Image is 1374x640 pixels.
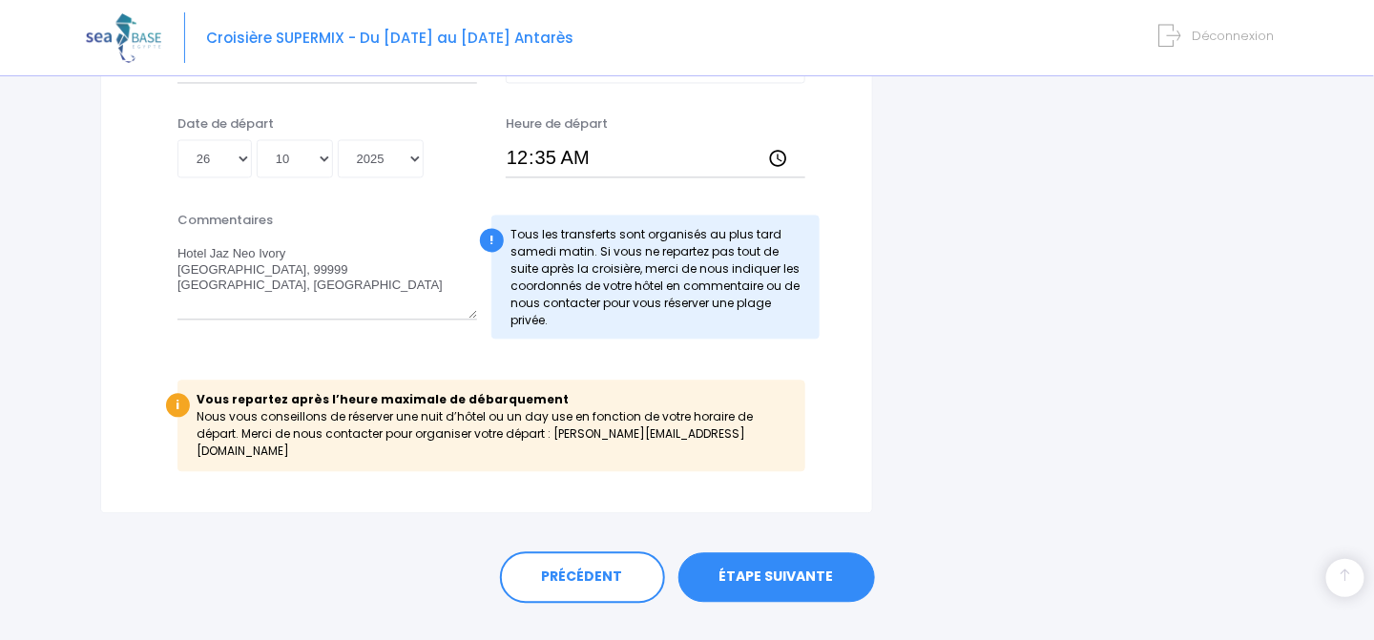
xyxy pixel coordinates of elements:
div: Nous vous conseillons de réserver une nuit d’hôtel ou un day use en fonction de votre horaire de ... [177,380,805,471]
div: Tous les transferts sont organisés au plus tard samedi matin. Si vous ne repartez pas tout de sui... [491,215,820,339]
span: Déconnexion [1192,27,1275,45]
b: Vous repartez après l’heure maximale de débarquement [198,391,570,407]
div: ! [480,228,504,252]
a: ÉTAPE SUIVANTE [678,552,875,602]
label: Commentaires [177,211,273,230]
div: i [166,393,190,417]
span: Croisière SUPERMIX - Du [DATE] au [DATE] Antarès [206,28,573,48]
label: Date de départ [177,114,274,134]
a: PRÉCÉDENT [500,551,665,603]
label: Heure de départ [506,114,608,134]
